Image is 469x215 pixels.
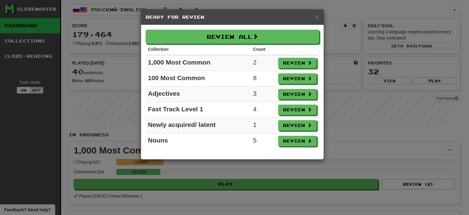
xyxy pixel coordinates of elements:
h5: Ready for Review [146,14,319,20]
button: Review [278,105,317,115]
td: Newly acquired/ latent [146,118,251,133]
td: 3 [251,87,276,102]
td: Nouns [146,133,251,149]
td: 4 [251,102,276,118]
button: Review [278,73,317,84]
td: 8 [251,71,276,87]
td: 100 Most Common [146,71,251,87]
button: Review All [146,30,319,44]
td: Adjectives [146,87,251,102]
button: Close [315,13,319,20]
button: Review [278,136,317,146]
td: 5 [251,133,276,149]
button: Review [278,120,317,131]
th: Count [251,44,276,55]
td: 2 [251,55,276,71]
td: 1 [251,118,276,133]
th: Collection [146,44,251,55]
button: Review [278,58,317,68]
td: Fast Track Level 1 [146,102,251,118]
button: Review [278,89,317,99]
td: 1,000 Most Common [146,55,251,71]
span: × [315,13,319,20]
